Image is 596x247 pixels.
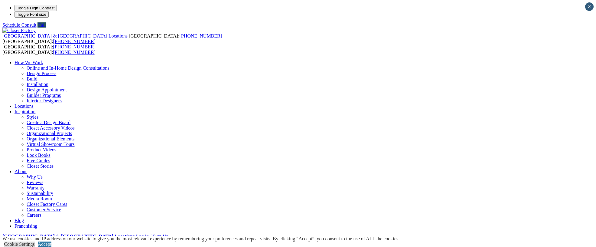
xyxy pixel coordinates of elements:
a: Careers [27,212,41,218]
a: How We Work [15,60,43,65]
a: Blog [15,218,24,223]
img: Closet Factory [2,28,36,33]
span: [GEOGRAPHIC_DATA] & [GEOGRAPHIC_DATA] Locations [2,33,128,38]
a: Accept [38,242,51,247]
button: Toggle Font size [15,11,49,18]
a: Reviews [27,180,43,185]
a: [PHONE_NUMBER] [53,50,96,55]
a: Free Guides [27,158,50,163]
a: [GEOGRAPHIC_DATA] & [GEOGRAPHIC_DATA] Locations [2,234,135,239]
a: About [15,169,27,174]
a: Customer Service [27,207,61,212]
a: Builder Programs [27,93,61,98]
button: Toggle High Contrast [15,5,57,11]
a: Design Appointment [27,87,67,92]
a: Virtual Showroom Tours [27,142,75,147]
span: Toggle High Contrast [17,6,54,10]
span: [GEOGRAPHIC_DATA]: [GEOGRAPHIC_DATA]: [2,44,96,55]
a: Build [27,76,37,81]
a: Organizational Elements [27,136,74,141]
a: Look Books [27,153,50,158]
a: Design Process [27,71,56,76]
a: Closet Stories [27,163,54,169]
a: Franchising [15,223,37,229]
a: Inspiration [15,109,35,114]
a: [PHONE_NUMBER] [179,33,222,38]
a: Locations [15,104,34,109]
a: [PHONE_NUMBER] [53,39,96,44]
span: [GEOGRAPHIC_DATA]: [GEOGRAPHIC_DATA]: [2,33,222,44]
a: Installation [27,82,48,87]
button: Close [585,2,594,11]
div: We use cookies and IP address on our website to give you the most relevant experience by remember... [2,236,399,242]
a: Closet Factory Cares [27,202,67,207]
a: Why Us [27,174,43,179]
a: [GEOGRAPHIC_DATA] & [GEOGRAPHIC_DATA] Locations [2,33,129,38]
a: Media Room [27,196,52,201]
a: Product Videos [27,147,56,152]
a: Interior Designers [27,98,62,103]
a: Schedule Consult [2,22,36,28]
a: Warranty [27,185,44,190]
a: Styles [27,114,38,120]
a: Sustainability [27,191,53,196]
a: Closet Accessory Videos [27,125,75,130]
a: Organizational Projects [27,131,72,136]
a: Log In / Sign Up [136,234,168,239]
span: Toggle Font size [17,12,46,17]
a: Online and In-Home Design Consultations [27,65,109,71]
a: Cookie Settings [4,242,35,247]
a: [PHONE_NUMBER] [53,44,96,49]
a: Create a Design Board [27,120,70,125]
a: Call [37,22,46,28]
